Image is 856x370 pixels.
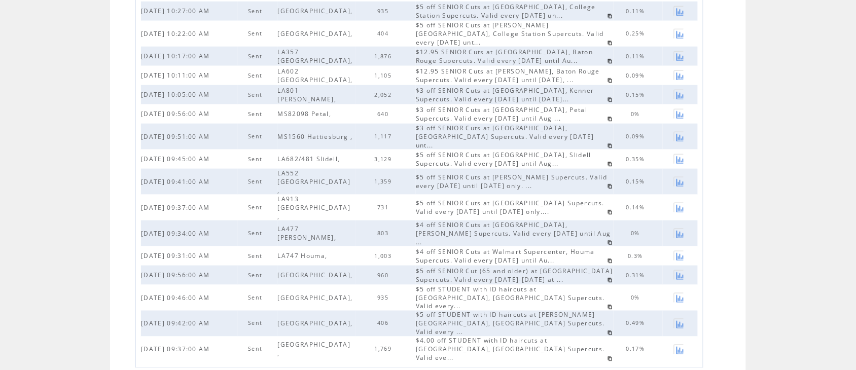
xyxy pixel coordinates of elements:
span: Sent [248,133,265,140]
span: 0.25% [626,30,648,37]
span: [DATE] 09:31:00 AM [141,251,212,260]
span: 1,769 [375,346,395,353]
span: $4 off SENIOR Cuts at Walmart Supercenter, Houma Supercuts. Valid every [DATE] until Au... [416,247,595,265]
span: 731 [377,204,391,211]
span: 0.17% [626,346,648,353]
span: $5 off SENIOR Cuts at [GEOGRAPHIC_DATA], College Station Supercuts. Valid every [DATE] un... [416,3,596,20]
span: Sent [248,204,265,211]
span: 0.15% [626,178,648,185]
span: [DATE] 09:42:00 AM [141,319,212,328]
span: LA747 Houma, [278,251,330,260]
span: [DATE] 10:22:00 AM [141,29,212,38]
span: 0.09% [626,72,648,79]
span: $5 off STUDENT with ID haircuts at [PERSON_NAME][GEOGRAPHIC_DATA], [GEOGRAPHIC_DATA] Supercuts. V... [416,311,605,337]
span: $5 off SENIOR Cuts at [PERSON_NAME] Supercuts. Valid every [DATE] until [DATE] only. ... [416,173,607,190]
span: [DATE] 09:37:00 AM [141,203,212,212]
span: 0.35% [626,156,648,163]
span: [DATE] 10:27:00 AM [141,7,212,15]
span: [DATE] 09:41:00 AM [141,177,212,186]
span: Sent [248,91,265,98]
span: LA552 [GEOGRAPHIC_DATA] , [278,169,351,195]
span: $4 off SENIOR Cuts at [GEOGRAPHIC_DATA], [PERSON_NAME] Supercuts. Valid every [DATE] until Aug ... [416,220,611,246]
span: $5 off SENIOR Cut (65 and older) at [GEOGRAPHIC_DATA] Supercuts. Valid every [DATE]-[DATE] at ... [416,267,613,284]
span: Sent [248,53,265,60]
span: [GEOGRAPHIC_DATA], [278,29,355,38]
span: $5 off SENIOR Cuts at [PERSON_NAME][GEOGRAPHIC_DATA], College Station Supercuts. Valid every [DAT... [416,21,604,47]
span: 0.11% [626,8,648,15]
span: 960 [377,272,391,279]
span: LA357 [GEOGRAPHIC_DATA], [278,48,355,65]
span: 3,129 [375,156,395,163]
span: [DATE] 10:17:00 AM [141,52,212,60]
span: 0.3% [628,252,646,260]
span: [DATE] 10:11:00 AM [141,71,212,80]
span: [GEOGRAPHIC_DATA], [278,7,355,15]
span: [DATE] 09:51:00 AM [141,132,212,141]
span: Sent [248,110,265,118]
span: Sent [248,72,265,79]
span: $12.95 SENIOR Cuts at [PERSON_NAME], Baton Rouge Supercuts. Valid every [DATE] until [DATE], ... [416,67,600,84]
span: LA682/481 Slidell, [278,155,343,163]
span: $3 off SENIOR Cuts at [GEOGRAPHIC_DATA], [GEOGRAPHIC_DATA] Supercuts. Valid every [DATE] unt... [416,124,594,150]
span: 1,105 [375,72,395,79]
span: 935 [377,294,391,301]
span: 0.31% [626,272,648,279]
span: 0% [631,110,643,118]
span: [GEOGRAPHIC_DATA], [278,319,355,328]
span: 0.14% [626,204,648,211]
span: 406 [377,320,391,327]
span: MS82098 Petal, [278,109,334,118]
span: 404 [377,30,391,37]
span: [GEOGRAPHIC_DATA], [278,293,355,302]
span: $12.95 SENIOR Cuts at [GEOGRAPHIC_DATA], Baton Rouge Supercuts. Valid every [DATE] until Au... [416,48,593,65]
span: [DATE] 10:05:00 AM [141,90,212,99]
span: [DATE] 09:56:00 AM [141,109,212,118]
span: [DATE] 09:56:00 AM [141,271,212,279]
span: [GEOGRAPHIC_DATA], [278,271,355,279]
span: LA602 [GEOGRAPHIC_DATA], [278,67,355,84]
span: Sent [248,30,265,37]
span: 1,359 [375,178,395,185]
span: 1,117 [375,133,395,140]
span: Sent [248,272,265,279]
span: 1,876 [375,53,395,60]
span: LA477 [PERSON_NAME], [278,225,339,242]
span: $5 off SENIOR Cuts at [GEOGRAPHIC_DATA] Supercuts. Valid every [DATE] until [DATE] only.... [416,199,604,216]
span: Sent [248,252,265,260]
span: 1,003 [375,252,395,260]
span: 2,052 [375,91,395,98]
span: $5 off SENIOR Cuts at [GEOGRAPHIC_DATA], Slidell Supercuts. Valid every [DATE] until Aug... [416,151,591,168]
span: 0.15% [626,91,648,98]
span: $4.00 off STUDENT with ID haircuts at [GEOGRAPHIC_DATA], [GEOGRAPHIC_DATA] Supercuts. Valid eve... [416,337,605,362]
span: 803 [377,230,391,237]
span: LA801 [PERSON_NAME], [278,86,339,103]
span: Sent [248,294,265,301]
span: [DATE] 09:37:00 AM [141,345,212,354]
span: Sent [248,230,265,237]
span: 0.11% [626,53,648,60]
span: 0% [631,294,643,301]
span: [DATE] 09:45:00 AM [141,155,212,163]
span: 935 [377,8,391,15]
span: [DATE] 09:46:00 AM [141,293,212,302]
span: 0.09% [626,133,648,140]
span: $5 off STUDENT with ID haircuts at [GEOGRAPHIC_DATA], [GEOGRAPHIC_DATA] Supercuts. Valid every... [416,285,605,311]
span: [GEOGRAPHIC_DATA] , [278,341,351,358]
span: Sent [248,320,265,327]
span: LA913 [GEOGRAPHIC_DATA] , [278,195,351,220]
span: 0.49% [626,320,648,327]
span: Sent [248,8,265,15]
span: $3 off SENIOR Cuts at [GEOGRAPHIC_DATA], Kenner Supercuts. Valid every [DATE] until [DATE]... [416,86,594,103]
span: Sent [248,346,265,353]
span: $3 off SENIOR Cuts at [GEOGRAPHIC_DATA], Petal Supercuts. Valid every [DATE] until Aug ... [416,105,587,123]
span: [DATE] 09:34:00 AM [141,229,212,238]
span: MS1560 Hattiesburg , [278,132,355,141]
span: Sent [248,178,265,185]
span: Sent [248,156,265,163]
span: 640 [377,110,391,118]
span: 0% [631,230,643,237]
